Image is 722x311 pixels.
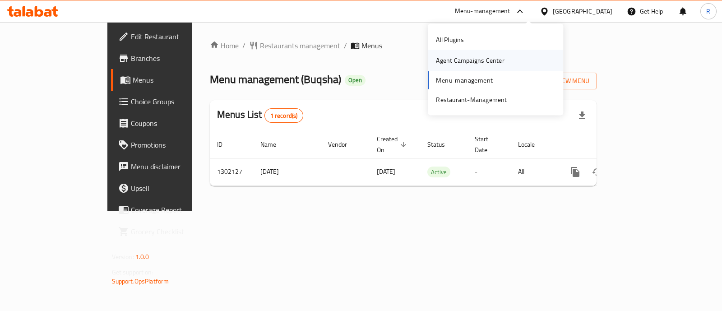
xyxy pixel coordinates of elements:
[210,158,253,186] td: 1302127
[111,156,228,177] a: Menu disclaimer
[706,6,710,16] span: R
[112,266,153,278] span: Get support on:
[111,199,228,221] a: Coverage Report
[344,40,347,51] li: /
[361,40,382,51] span: Menus
[249,40,340,51] a: Restaurants management
[210,131,658,186] table: enhanced table
[133,74,221,85] span: Menus
[111,26,228,47] a: Edit Restaurant
[131,204,221,215] span: Coverage Report
[131,118,221,129] span: Coupons
[111,221,228,242] a: Grocery Checklist
[111,47,228,69] a: Branches
[565,161,586,183] button: more
[436,56,504,65] div: Agent Campaigns Center
[217,139,234,150] span: ID
[111,112,228,134] a: Coupons
[586,161,608,183] button: Change Status
[131,31,221,42] span: Edit Restaurant
[112,251,134,263] span: Version:
[455,6,510,17] div: Menu-management
[475,134,500,155] span: Start Date
[467,158,511,186] td: -
[328,139,359,150] span: Vendor
[427,167,450,177] span: Active
[131,96,221,107] span: Choice Groups
[557,131,658,158] th: Actions
[265,111,303,120] span: 1 record(s)
[571,105,593,126] div: Export file
[112,275,169,287] a: Support.OpsPlatform
[135,251,149,263] span: 1.0.0
[345,75,366,86] div: Open
[242,40,245,51] li: /
[260,139,288,150] span: Name
[253,158,321,186] td: [DATE]
[427,167,450,177] div: Active
[436,35,464,45] div: All Plugins
[131,183,221,194] span: Upsell
[131,161,221,172] span: Menu disclaimer
[518,139,546,150] span: Locale
[377,134,409,155] span: Created On
[111,177,228,199] a: Upsell
[427,139,457,150] span: Status
[131,226,221,237] span: Grocery Checklist
[131,139,221,150] span: Promotions
[210,69,341,89] span: Menu management ( Buqsha )
[131,53,221,64] span: Branches
[511,158,557,186] td: All
[210,40,597,51] nav: breadcrumb
[217,108,303,123] h2: Menus List
[345,76,366,84] span: Open
[436,94,507,104] div: Restaurant-Management
[377,166,395,177] span: [DATE]
[264,108,304,123] div: Total records count
[111,69,228,91] a: Menus
[111,91,228,112] a: Choice Groups
[111,134,228,156] a: Promotions
[260,40,340,51] span: Restaurants management
[553,6,612,16] div: [GEOGRAPHIC_DATA]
